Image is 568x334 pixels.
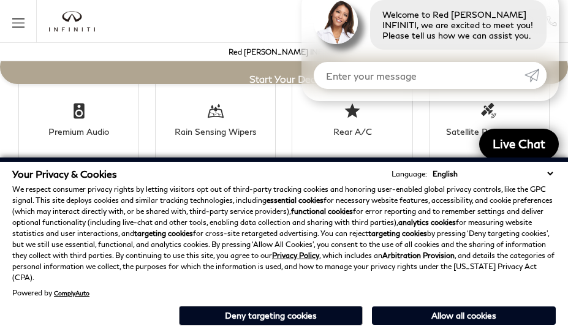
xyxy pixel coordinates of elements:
strong: Arbitration Provision [382,251,455,260]
strong: targeting cookies [368,229,427,238]
span: Live Chat [487,136,551,151]
div: Language: [392,170,427,178]
a: infiniti [49,11,95,32]
div: Premium Audio [35,126,123,137]
strong: functional cookies [291,207,353,216]
div: Powered by [12,289,89,297]
img: INFINITI [49,11,95,32]
div: Rear A/C [308,126,396,137]
input: Enter your message [314,62,524,89]
a: Privacy Policy [272,251,319,260]
p: We respect consumer privacy rights by letting visitors opt out of third-party tracking cookies an... [12,184,556,283]
strong: essential cookies [267,195,324,205]
span: Start Your Deal [249,73,319,85]
div: Rain Sensing Wipers [172,126,259,137]
strong: targeting cookies [134,229,193,238]
a: Live Chat [479,129,559,159]
a: ComplyAuto [54,289,89,297]
a: Red [PERSON_NAME] INFINITI [229,47,339,56]
a: Submit [524,62,547,89]
div: Satellite Radio Ready [445,126,533,137]
strong: analytics cookies [398,218,456,227]
button: Allow all cookies [372,306,556,325]
select: Language Select [430,168,556,180]
span: Your Privacy & Cookies [12,168,117,180]
button: Deny targeting cookies [179,306,363,325]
